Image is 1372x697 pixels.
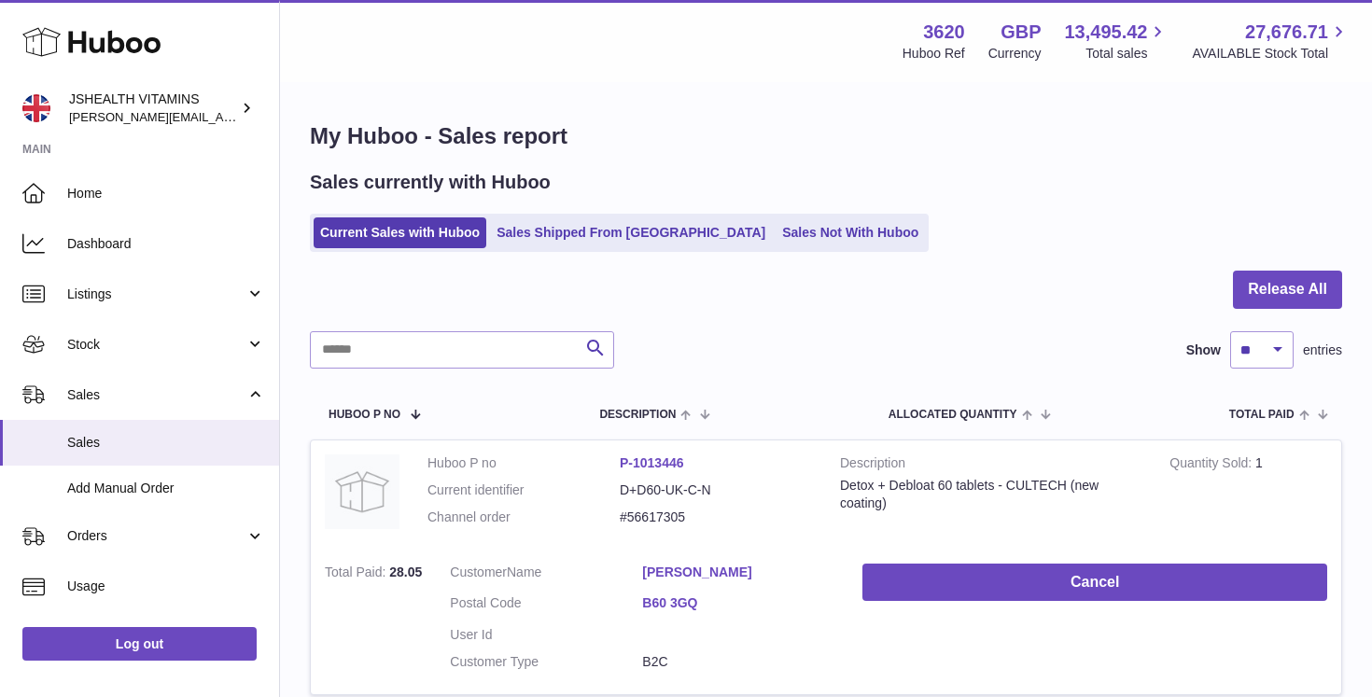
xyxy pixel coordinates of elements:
a: P-1013446 [620,455,684,470]
span: 28.05 [389,565,422,579]
span: Dashboard [67,235,265,253]
span: Total paid [1229,409,1295,421]
span: Stock [67,336,245,354]
a: [PERSON_NAME] [642,564,834,581]
a: B60 3GQ [642,594,834,612]
dt: Channel order [427,509,620,526]
span: Home [67,185,265,202]
a: 27,676.71 AVAILABLE Stock Total [1192,20,1350,63]
span: Description [599,409,676,421]
h1: My Huboo - Sales report [310,121,1342,151]
dd: #56617305 [620,509,812,526]
button: Cancel [862,564,1327,602]
div: Currency [988,45,1042,63]
div: JSHEALTH VITAMINS [69,91,237,126]
dd: D+D60-UK-C-N [620,481,812,499]
div: Detox + Debloat 60 tablets - CULTECH (new coating) [840,477,1141,512]
a: Current Sales with Huboo [314,217,486,248]
strong: Quantity Sold [1169,455,1255,475]
dt: Current identifier [427,481,620,499]
span: Usage [67,578,265,595]
label: Show [1186,342,1221,359]
span: 27,676.71 [1245,20,1328,45]
span: AVAILABLE Stock Total [1192,45,1350,63]
dt: User Id [450,626,642,644]
span: Sales [67,386,245,404]
a: Sales Shipped From [GEOGRAPHIC_DATA] [490,217,772,248]
h2: Sales currently with Huboo [310,170,551,195]
strong: 3620 [923,20,965,45]
span: 13,495.42 [1064,20,1147,45]
span: Listings [67,286,245,303]
strong: GBP [1001,20,1041,45]
img: francesca@jshealthvitamins.com [22,94,50,122]
button: Release All [1233,271,1342,309]
a: 13,495.42 Total sales [1064,20,1169,63]
dd: B2C [642,653,834,671]
dt: Name [450,564,642,586]
dt: Postal Code [450,594,642,617]
span: Huboo P no [329,409,400,421]
a: Log out [22,627,257,661]
div: Huboo Ref [903,45,965,63]
dt: Customer Type [450,653,642,671]
span: [PERSON_NAME][EMAIL_ADDRESS][DOMAIN_NAME] [69,109,374,124]
span: Sales [67,434,265,452]
a: Sales Not With Huboo [776,217,925,248]
strong: Description [840,454,1141,477]
span: entries [1303,342,1342,359]
span: Customer [450,565,507,579]
img: no-photo.jpg [325,454,399,529]
span: Total sales [1085,45,1169,63]
span: Add Manual Order [67,480,265,497]
span: Orders [67,527,245,545]
strong: Total Paid [325,565,389,584]
span: ALLOCATED Quantity [889,409,1017,421]
dt: Huboo P no [427,454,620,472]
td: 1 [1155,440,1341,550]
